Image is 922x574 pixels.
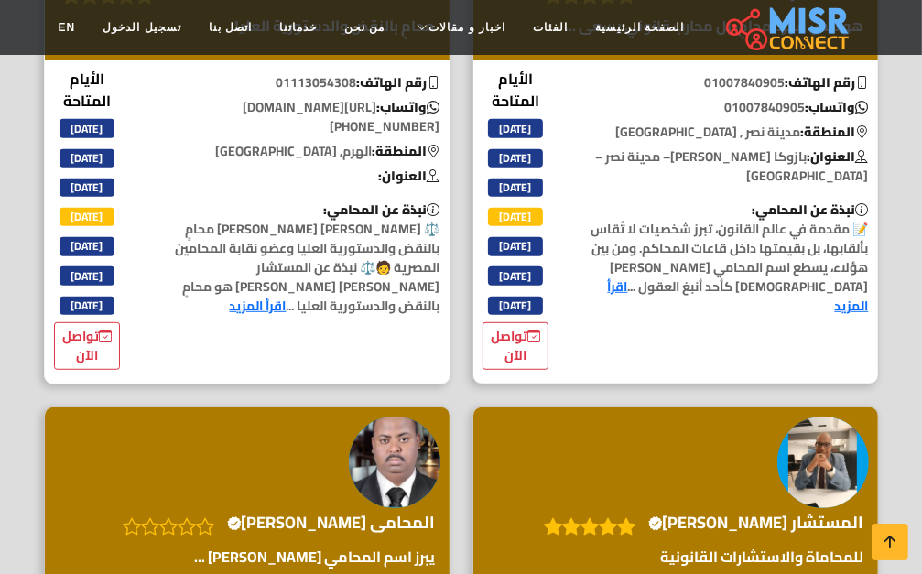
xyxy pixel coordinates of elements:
span: [DATE] [488,149,543,168]
p: 01007840905 [580,73,878,92]
div: الأيام المتاحة [54,68,121,370]
img: main.misr_connect [726,5,849,50]
b: العنوان: [808,145,869,168]
b: واتساب: [806,95,869,119]
span: [DATE] [60,208,114,226]
h4: المحامى [PERSON_NAME] [227,513,436,533]
p: 01007840905 [580,98,878,117]
img: المحامى زيدان مرعي زيدان حامد [349,417,440,508]
p: [URL][DOMAIN_NAME][PHONE_NUMBER] [151,98,450,136]
p: الهرم, [GEOGRAPHIC_DATA] [151,142,450,161]
a: المحامى [PERSON_NAME] [224,509,440,536]
img: المستشار حسن يوسف عبد العظيم [777,417,869,508]
span: [DATE] [488,237,543,255]
span: [DATE] [488,208,543,226]
span: اخبار و مقالات [428,19,505,36]
span: [DATE] [60,237,114,255]
h4: المستشار [PERSON_NAME] [648,513,864,533]
a: من نحن [331,10,398,45]
a: تسجيل الدخول [89,10,194,45]
b: نبذة عن المحامي: [753,198,869,222]
p: 📝 مقدمة في عالم القانون، تبرز شخصيات لا تُقاس بألقابها، بل بقيمتها داخل قاعات المحاكم. ومن بين هؤ... [580,200,878,316]
span: [DATE] [60,266,114,285]
b: نبذة عن المحامي: [324,198,440,222]
span: [DATE] [488,297,543,315]
p: بازوكا [PERSON_NAME]– مدينة نصر – [GEOGRAPHIC_DATA] [580,147,878,186]
a: اخبار و مقالات [398,10,519,45]
span: [DATE] [60,297,114,315]
span: [DATE] [60,149,114,168]
svg: Verified account [227,516,242,531]
div: الأيام المتاحة [483,68,549,370]
span: [DATE] [488,179,543,197]
a: الصفحة الرئيسية [581,10,698,45]
b: المنطقة: [373,139,440,163]
a: اتصل بنا [195,10,266,45]
a: الفئات [519,10,581,45]
svg: Verified account [648,516,663,531]
span: [DATE] [60,179,114,197]
a: المستشار [PERSON_NAME] [645,509,869,536]
span: [DATE] [488,119,543,137]
a: EN [45,10,90,45]
a: تواصل الآن [54,322,121,370]
a: اقرأ المزيد [230,294,287,318]
b: رقم الهاتف: [357,70,440,94]
span: [DATE] [60,119,114,137]
b: المنطقة: [801,120,869,144]
a: خدماتنا [266,10,331,45]
b: العنوان: [379,164,440,188]
p: ⚖️ [PERSON_NAME] [PERSON_NAME] محامٍ بالنقض والدستورية العليا وعضو نقابة المحامين المصرية 🧑⚖️ نبذ... [151,200,450,316]
a: تواصل الآن [483,322,549,370]
b: رقم الهاتف: [786,70,869,94]
a: يبرز اسم المحامي [PERSON_NAME] ... [114,546,440,568]
b: واتساب: [377,95,440,119]
p: مدينة نصر , [GEOGRAPHIC_DATA] [580,123,878,142]
p: 01113054308 [151,73,450,92]
a: اقرأ المزيد [608,275,869,318]
span: [DATE] [488,266,543,285]
a: للمحاماة والاستشارات القانونية [536,546,869,568]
